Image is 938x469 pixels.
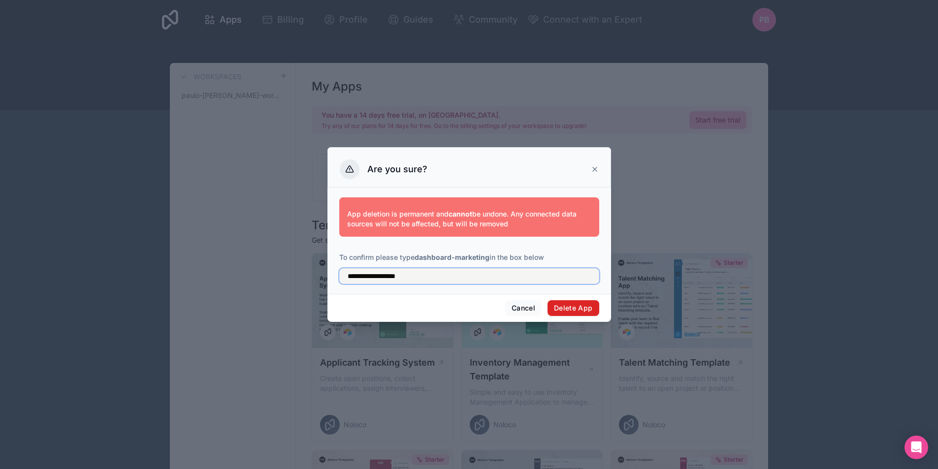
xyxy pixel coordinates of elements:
[339,252,599,262] p: To confirm please type in the box below
[548,300,599,316] button: Delete App
[367,163,427,175] h3: Are you sure?
[905,436,928,459] div: Open Intercom Messenger
[505,300,542,316] button: Cancel
[449,210,472,218] strong: cannot
[347,209,591,229] p: App deletion is permanent and be undone. Any connected data sources will not be affected, but wil...
[415,253,489,261] strong: dashboard-marketing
